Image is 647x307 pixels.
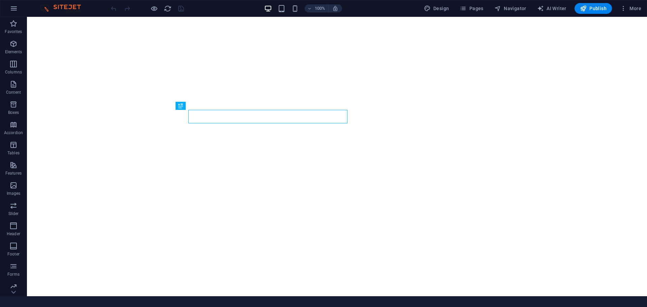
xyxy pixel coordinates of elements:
p: Tables [7,150,20,156]
p: Accordion [4,130,23,135]
button: reload [163,4,172,12]
button: Navigator [492,3,529,14]
p: Images [7,191,21,196]
p: Header [7,231,20,237]
button: Click here to leave preview mode and continue editing [150,4,158,12]
button: 100% [305,4,329,12]
p: Slider [8,211,19,216]
p: Favorites [5,29,22,34]
button: More [617,3,644,14]
button: Pages [457,3,486,14]
span: Pages [460,5,483,12]
button: Publish [575,3,612,14]
img: Editor Logo [39,4,89,12]
p: Elements [5,49,22,55]
button: Design [421,3,452,14]
button: AI Writer [534,3,569,14]
p: Content [6,90,21,95]
i: Reload page [164,5,172,12]
span: Design [424,5,449,12]
p: Columns [5,69,22,75]
span: AI Writer [537,5,566,12]
div: Design (Ctrl+Alt+Y) [421,3,452,14]
h6: 100% [315,4,326,12]
p: Forms [7,272,20,277]
span: Publish [580,5,607,12]
p: Boxes [8,110,19,115]
p: Footer [7,251,20,257]
i: On resize automatically adjust zoom level to fit chosen device. [332,5,338,11]
span: Navigator [494,5,526,12]
p: Features [5,171,22,176]
span: More [620,5,641,12]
